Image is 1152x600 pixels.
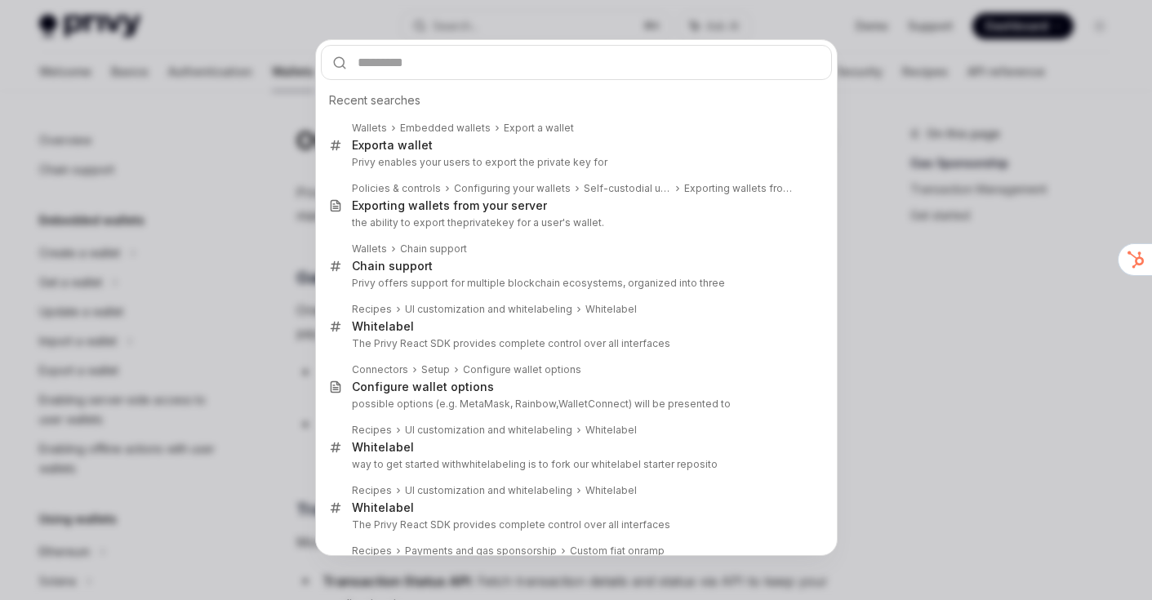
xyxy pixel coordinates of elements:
[454,182,571,195] div: Configuring your wallets
[405,544,557,558] div: Payments and gas sponsorship
[463,363,581,376] div: Configure wallet options
[570,544,665,558] div: Custom fiat onramp
[584,182,671,195] div: Self-custodial user wallets
[684,182,798,195] div: Exporting wallets from your server
[461,458,487,470] b: white
[352,182,441,195] div: Policies & controls
[352,544,392,558] div: Recipes
[463,216,496,229] b: private
[352,138,433,153] div: a wallet
[352,424,392,437] div: Recipes
[352,440,385,454] b: White
[405,424,572,437] div: UI customization and whitelabeling
[352,198,547,213] div: Exporting wallets from your server
[400,242,467,256] div: Chain support
[405,303,572,316] div: UI customization and whitelabeling
[585,303,637,316] div: Whitelabel
[400,122,491,135] div: Embedded wallets
[352,277,798,290] p: Privy offers support for multiple blockchain ecosystems, organized into three
[585,424,637,437] div: Whitelabel
[352,242,387,256] div: Wallets
[504,122,574,135] div: Export a wallet
[352,156,798,169] p: Privy enables your users to export the private key for
[558,398,629,410] b: WalletConnect
[352,122,387,135] div: Wallets
[352,337,798,350] p: The Privy React SDK provides complete control over all interfaces
[585,484,637,497] div: Whitelabel
[352,518,798,531] p: The Privy React SDK provides complete control over all interfaces
[352,484,392,497] div: Recipes
[352,440,414,455] div: label
[352,500,414,514] b: Whitelabel
[352,319,414,333] b: Whitelabel
[352,303,392,316] div: Recipes
[421,363,450,376] div: Setup
[352,216,798,229] p: the ability to export the key for a user's wallet.
[352,380,494,394] div: Configure wallet options
[352,458,798,471] p: way to get started with labeling is to fork our whitelabel starter reposito
[352,398,798,411] p: possible options (e.g. MetaMask, Rainbow, ) will be presented to
[352,259,433,273] b: Chain support
[405,484,572,497] div: UI customization and whitelabeling
[352,363,408,376] div: Connectors
[352,138,387,152] b: Export
[329,92,420,109] span: Recent searches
